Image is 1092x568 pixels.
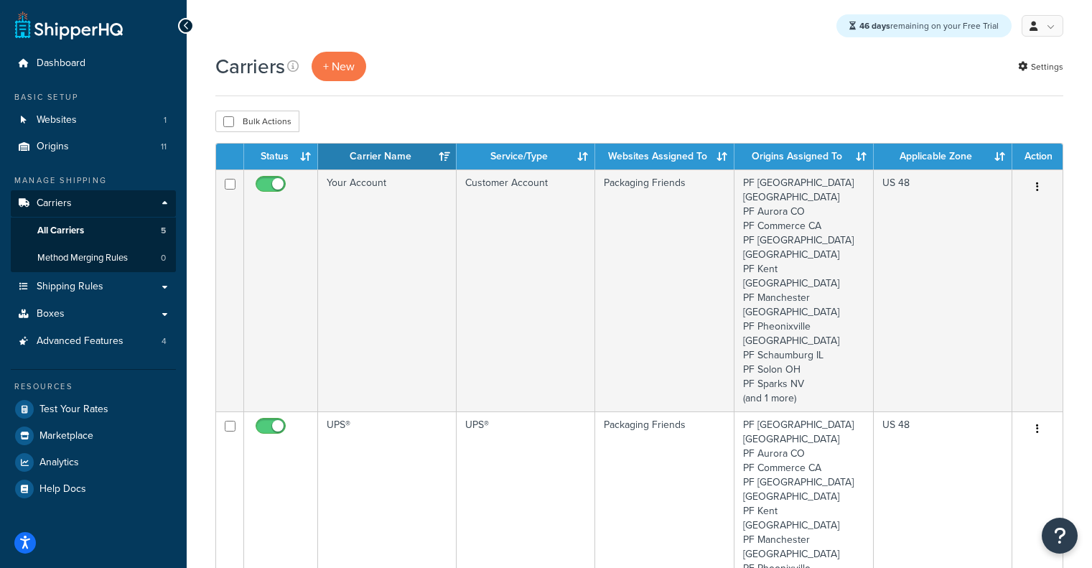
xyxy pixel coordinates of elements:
[11,174,176,187] div: Manage Shipping
[11,134,176,160] li: Origins
[37,308,65,320] span: Boxes
[11,50,176,77] a: Dashboard
[39,430,93,442] span: Marketplace
[37,114,77,126] span: Websites
[734,144,874,169] th: Origins Assigned To: activate to sort column ascending
[11,381,176,393] div: Resources
[37,252,128,264] span: Method Merging Rules
[39,457,79,469] span: Analytics
[1012,144,1063,169] th: Action
[11,190,176,272] li: Carriers
[215,52,285,80] h1: Carriers
[37,141,69,153] span: Origins
[161,141,167,153] span: 11
[15,11,123,39] a: ShipperHQ Home
[836,14,1012,37] div: remaining on your Free Trial
[11,107,176,134] li: Websites
[37,281,103,293] span: Shipping Rules
[874,144,1012,169] th: Applicable Zone: activate to sort column ascending
[11,218,176,244] li: All Carriers
[39,404,108,416] span: Test Your Rates
[11,476,176,502] a: Help Docs
[215,111,299,132] button: Bulk Actions
[11,245,176,271] a: Method Merging Rules 0
[161,225,166,237] span: 5
[11,328,176,355] a: Advanced Features 4
[11,218,176,244] a: All Carriers 5
[244,144,318,169] th: Status: activate to sort column ascending
[11,423,176,449] a: Marketplace
[11,91,176,103] div: Basic Setup
[595,144,734,169] th: Websites Assigned To: activate to sort column ascending
[11,450,176,475] a: Analytics
[37,335,123,348] span: Advanced Features
[312,52,366,81] button: + New
[11,274,176,300] a: Shipping Rules
[318,169,457,411] td: Your Account
[595,169,734,411] td: Packaging Friends
[164,114,167,126] span: 1
[11,396,176,422] a: Test Your Rates
[11,245,176,271] li: Method Merging Rules
[11,134,176,160] a: Origins 11
[457,144,595,169] th: Service/Type: activate to sort column ascending
[37,225,84,237] span: All Carriers
[11,328,176,355] li: Advanced Features
[318,144,457,169] th: Carrier Name: activate to sort column ascending
[11,301,176,327] a: Boxes
[39,483,86,495] span: Help Docs
[11,107,176,134] a: Websites 1
[1042,518,1078,554] button: Open Resource Center
[37,197,72,210] span: Carriers
[162,335,167,348] span: 4
[859,19,890,32] strong: 46 days
[37,57,85,70] span: Dashboard
[734,169,874,411] td: PF [GEOGRAPHIC_DATA] [GEOGRAPHIC_DATA] PF Aurora CO PF Commerce CA PF [GEOGRAPHIC_DATA] [GEOGRAPH...
[457,169,595,411] td: Customer Account
[11,190,176,217] a: Carriers
[1018,57,1063,77] a: Settings
[161,252,166,264] span: 0
[874,169,1012,411] td: US 48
